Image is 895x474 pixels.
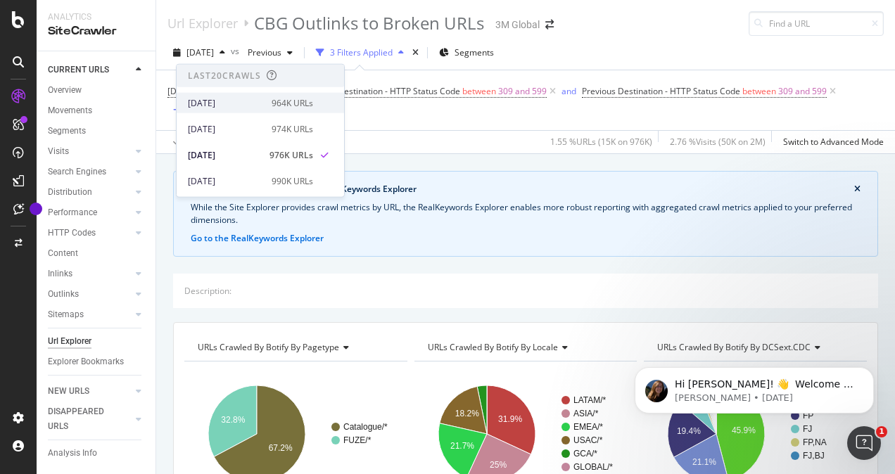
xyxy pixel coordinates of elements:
[654,336,854,359] h4: URLs Crawled By Botify By DCSext.CDC
[167,102,224,119] button: Add Filter
[310,41,410,64] button: 3 Filters Applied
[670,136,766,148] div: 2.76 % Visits ( 50K on 2M )
[48,226,132,241] a: HTTP Codes
[803,437,827,447] text: FP,NA
[48,334,91,349] div: Url Explorer
[455,46,494,58] span: Segments
[167,131,208,153] button: Apply
[269,444,293,454] text: 67.2%
[495,18,540,32] div: 3M Global
[191,201,861,226] div: While the Site Explorer provides crawl metrics by URL, the RealKeywords Explorer enables more rob...
[48,63,109,77] div: CURRENT URLS
[48,205,132,220] a: Performance
[433,41,500,64] button: Segments
[48,404,119,434] div: DISAPPEARED URLS
[198,341,339,353] span: URLs Crawled By Botify By pagetype
[48,334,146,349] a: Url Explorer
[783,136,884,148] div: Switch to Advanced Mode
[269,148,313,161] div: 976K URLs
[777,131,884,153] button: Switch to Advanced Mode
[61,54,243,67] p: Message from Laura, sent 18w ago
[167,85,236,97] span: [DOMAIN_NAME]
[455,409,478,419] text: 18.2%
[573,409,599,418] text: ASIA/*
[343,422,388,432] text: Catalogue/*
[48,144,69,159] div: Visits
[272,174,313,187] div: 990K URLs
[48,124,86,139] div: Segments
[184,285,231,297] div: Description:
[677,426,701,436] text: 19.4%
[48,226,96,241] div: HTTP Codes
[48,246,78,261] div: Content
[338,85,460,97] span: Destination - HTTP Status Code
[48,185,92,200] div: Distribution
[48,384,132,399] a: NEW URLS
[692,457,716,467] text: 21.1%
[614,338,895,436] iframe: Intercom notifications message
[167,15,238,31] a: Url Explorer
[242,41,298,64] button: Previous
[186,46,214,58] span: 2025 Sep. 21st
[48,205,97,220] div: Performance
[498,82,547,101] span: 309 and 599
[48,446,97,461] div: Analysis Info
[48,267,132,281] a: Inlinks
[48,185,132,200] a: Distribution
[498,414,522,424] text: 31.9%
[573,435,603,445] text: USAC/*
[231,45,242,57] span: vs
[425,336,625,359] h4: URLs Crawled By Botify By locale
[272,96,313,109] div: 964K URLs
[191,232,324,245] button: Go to the RealKeywords Explorer
[450,442,474,451] text: 21.7%
[167,41,231,64] button: [DATE]
[48,354,124,369] div: Explorer Bookmarks
[195,336,395,359] h4: URLs Crawled By Botify By pagetype
[343,435,372,445] text: FUZE/*
[851,180,864,198] button: close banner
[48,404,132,434] a: DISAPPEARED URLS
[48,287,79,302] div: Outlinks
[188,122,263,135] div: [DATE]
[582,85,740,97] span: Previous Destination - HTTP Status Code
[48,144,132,159] a: Visits
[48,354,146,369] a: Explorer Bookmarks
[462,85,496,97] span: between
[188,148,261,161] div: [DATE]
[205,183,854,196] div: Crawl metrics are now in the RealKeywords Explorer
[188,96,263,109] div: [DATE]
[61,41,243,122] span: Hi [PERSON_NAME]! 👋 Welcome to Botify chat support! Have a question? Reply to this message and ou...
[550,136,652,148] div: 1.55 % URLs ( 15K on 976K )
[48,23,144,39] div: SiteCrawler
[173,171,878,257] div: info banner
[573,395,607,405] text: LATAM/*
[48,11,144,23] div: Analytics
[48,83,82,98] div: Overview
[48,246,146,261] a: Content
[573,462,613,472] text: GLOBAL/*
[330,46,393,58] div: 3 Filters Applied
[30,203,42,215] div: Tooltip anchor
[48,307,132,322] a: Sitemaps
[48,63,132,77] a: CURRENT URLS
[490,460,507,470] text: 25%
[254,11,484,35] div: CBG Outlinks to Broken URLs
[188,70,261,82] div: Last 20 Crawls
[410,46,421,60] div: times
[48,267,72,281] div: Inlinks
[749,11,884,36] input: Find a URL
[48,307,84,322] div: Sitemaps
[778,82,827,101] span: 309 and 599
[876,426,887,437] span: 1
[561,85,576,97] div: and
[742,85,776,97] span: between
[48,287,132,302] a: Outlinks
[428,341,558,353] span: URLs Crawled By Botify By locale
[221,415,245,425] text: 32.8%
[48,83,146,98] a: Overview
[48,103,92,118] div: Movements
